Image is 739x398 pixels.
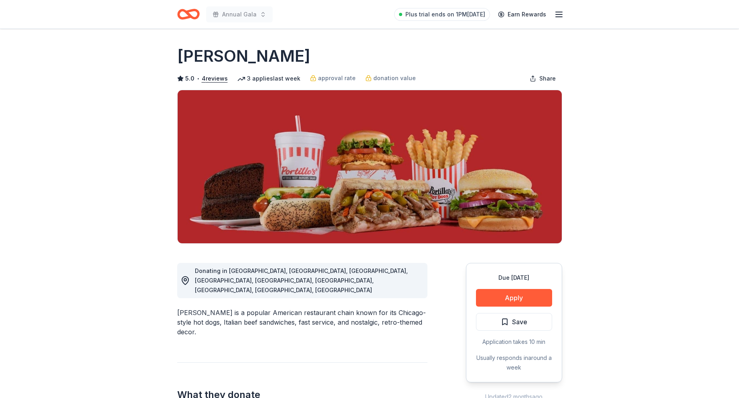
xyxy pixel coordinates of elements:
[476,273,552,283] div: Due [DATE]
[493,7,551,22] a: Earn Rewards
[196,75,199,82] span: •
[310,73,356,83] a: approval rate
[177,308,427,337] div: [PERSON_NAME] is a popular American restaurant chain known for its Chicago-style hot dogs, Italia...
[365,73,416,83] a: donation value
[476,313,552,331] button: Save
[405,10,485,19] span: Plus trial ends on 1PM[DATE]
[206,6,273,22] button: Annual Gala
[476,289,552,307] button: Apply
[512,317,527,327] span: Save
[185,74,194,83] span: 5.0
[195,267,408,293] span: Donating in [GEOGRAPHIC_DATA], [GEOGRAPHIC_DATA], [GEOGRAPHIC_DATA], [GEOGRAPHIC_DATA], [GEOGRAPH...
[222,10,257,19] span: Annual Gala
[237,74,300,83] div: 3 applies last week
[394,8,490,21] a: Plus trial ends on 1PM[DATE]
[177,45,310,67] h1: [PERSON_NAME]
[177,5,200,24] a: Home
[539,74,556,83] span: Share
[373,73,416,83] span: donation value
[476,353,552,372] div: Usually responds in around a week
[523,71,562,87] button: Share
[476,337,552,347] div: Application takes 10 min
[178,90,562,243] img: Image for Portillo's
[202,74,228,83] button: 4reviews
[318,73,356,83] span: approval rate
